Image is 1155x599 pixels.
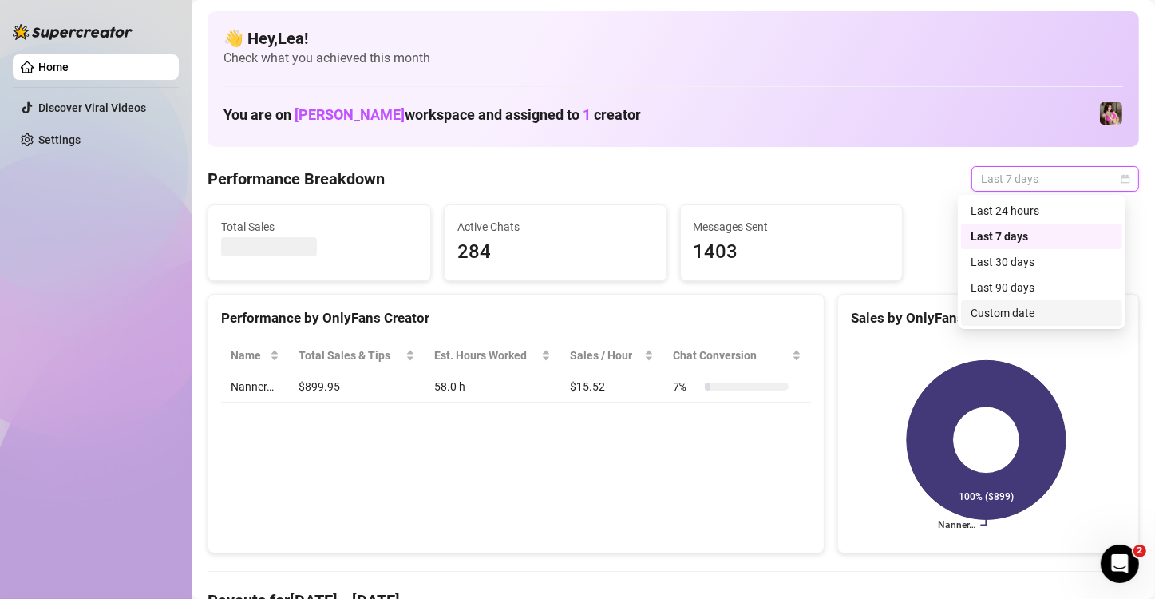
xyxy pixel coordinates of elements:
[457,237,654,268] span: 284
[223,27,1123,50] h4: 👋 Hey, Lea !
[1101,545,1139,583] iframe: Intercom live chat
[961,224,1122,249] div: Last 7 days
[583,106,591,123] span: 1
[938,520,975,531] text: Nanner…
[295,106,405,123] span: [PERSON_NAME]
[981,167,1129,191] span: Last 7 days
[299,347,401,364] span: Total Sales & Tips
[425,371,560,403] td: 58.0 h
[289,340,424,371] th: Total Sales & Tips
[208,168,385,190] h4: Performance Breakdown
[1133,545,1146,557] span: 2
[560,340,663,371] th: Sales / Hour
[38,61,69,73] a: Home
[971,202,1113,220] div: Last 24 hours
[223,50,1123,67] span: Check what you achieved this month
[13,24,133,40] img: logo-BBDzfeDw.svg
[289,371,424,403] td: $899.95
[231,347,267,364] span: Name
[971,253,1113,271] div: Last 30 days
[961,300,1122,326] div: Custom date
[560,371,663,403] td: $15.52
[457,218,654,236] span: Active Chats
[570,347,641,364] span: Sales / Hour
[971,304,1113,322] div: Custom date
[38,133,81,146] a: Settings
[434,347,538,364] div: Est. Hours Worked
[221,371,289,403] td: Nanner…
[961,249,1122,275] div: Last 30 days
[1121,174,1130,184] span: calendar
[673,378,698,395] span: 7 %
[221,218,417,236] span: Total Sales
[961,198,1122,224] div: Last 24 hours
[971,228,1113,245] div: Last 7 days
[221,340,289,371] th: Name
[38,101,146,114] a: Discover Viral Videos
[223,106,641,124] h1: You are on workspace and assigned to creator
[221,307,811,329] div: Performance by OnlyFans Creator
[971,279,1113,296] div: Last 90 days
[663,340,811,371] th: Chat Conversion
[694,218,890,236] span: Messages Sent
[1100,102,1122,125] img: Nanner
[694,237,890,268] span: 1403
[851,307,1125,329] div: Sales by OnlyFans Creator
[961,275,1122,300] div: Last 90 days
[673,347,789,364] span: Chat Conversion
